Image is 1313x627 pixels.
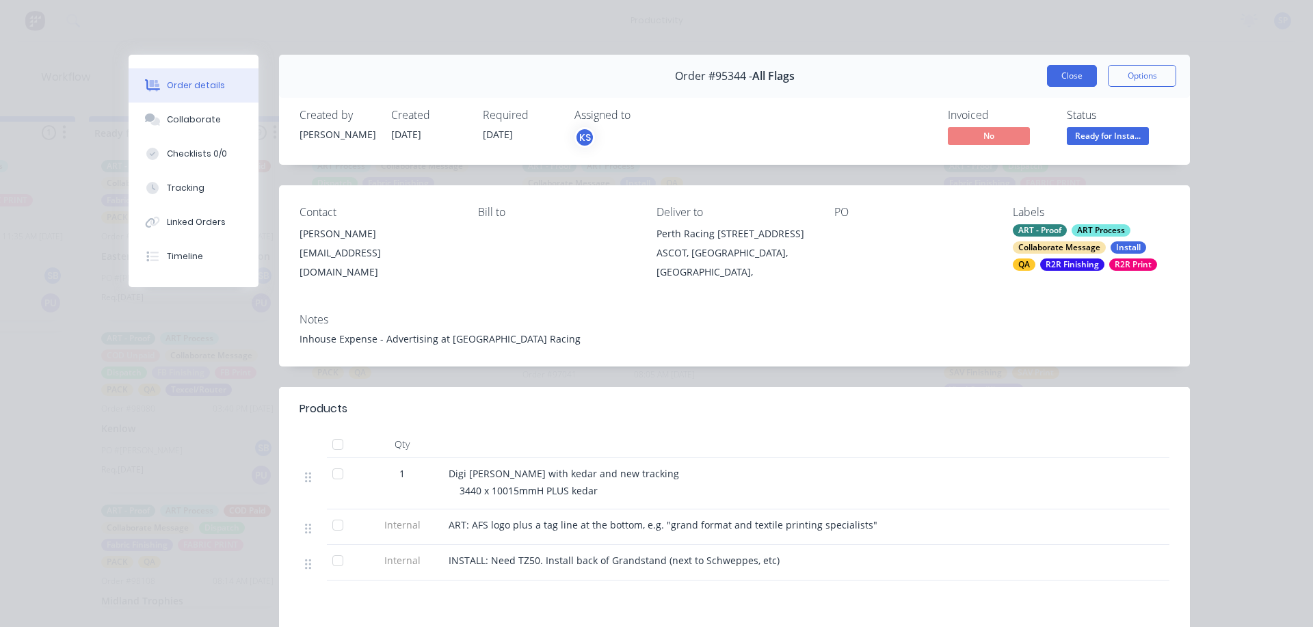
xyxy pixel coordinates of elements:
[460,484,598,497] span: 3440 x 10015mmH PLUS kedar
[129,239,258,274] button: Timeline
[1067,127,1149,148] button: Ready for Insta...
[574,109,711,122] div: Assigned to
[656,224,813,243] div: Perth Racing [STREET_ADDRESS]
[1013,224,1067,237] div: ART - Proof
[1013,206,1169,219] div: Labels
[752,70,795,83] span: All Flags
[948,127,1030,144] span: No
[449,518,877,531] span: ART: AFS logo plus a tag line at the bottom, e.g. "grand format and textile printing specialists"
[129,103,258,137] button: Collaborate
[367,518,438,532] span: Internal
[300,401,347,417] div: Products
[1013,258,1035,271] div: QA
[449,467,679,480] span: Digi [PERSON_NAME] with kedar and new tracking
[478,206,635,219] div: Bill to
[656,224,813,282] div: Perth Racing [STREET_ADDRESS]ASCOT, [GEOGRAPHIC_DATA], [GEOGRAPHIC_DATA],
[399,466,405,481] span: 1
[167,114,221,126] div: Collaborate
[1040,258,1104,271] div: R2R Finishing
[129,68,258,103] button: Order details
[483,109,558,122] div: Required
[834,206,991,219] div: PO
[1109,258,1157,271] div: R2R Print
[1072,224,1130,237] div: ART Process
[300,224,456,282] div: [PERSON_NAME][EMAIL_ADDRESS][DOMAIN_NAME]
[167,182,204,194] div: Tracking
[656,206,813,219] div: Deliver to
[1111,241,1146,254] div: Install
[948,109,1050,122] div: Invoiced
[129,205,258,239] button: Linked Orders
[367,553,438,568] span: Internal
[300,109,375,122] div: Created by
[300,313,1169,326] div: Notes
[1013,241,1106,254] div: Collaborate Message
[1047,65,1097,87] button: Close
[300,224,456,243] div: [PERSON_NAME]
[574,127,595,148] button: KS
[391,109,466,122] div: Created
[167,216,226,228] div: Linked Orders
[167,148,227,160] div: Checklists 0/0
[449,554,780,567] span: INSTALL: Need TZ50. Install back of Grandstand (next to Schweppes, etc)
[1108,65,1176,87] button: Options
[300,127,375,142] div: [PERSON_NAME]
[483,128,513,141] span: [DATE]
[300,243,456,282] div: [EMAIL_ADDRESS][DOMAIN_NAME]
[129,137,258,171] button: Checklists 0/0
[675,70,752,83] span: Order #95344 -
[167,79,225,92] div: Order details
[1067,127,1149,144] span: Ready for Insta...
[129,171,258,205] button: Tracking
[167,250,203,263] div: Timeline
[391,128,421,141] span: [DATE]
[300,206,456,219] div: Contact
[300,332,1169,346] div: Inhouse Expense - Advertising at [GEOGRAPHIC_DATA] Racing
[361,431,443,458] div: Qty
[1067,109,1169,122] div: Status
[656,243,813,282] div: ASCOT, [GEOGRAPHIC_DATA], [GEOGRAPHIC_DATA],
